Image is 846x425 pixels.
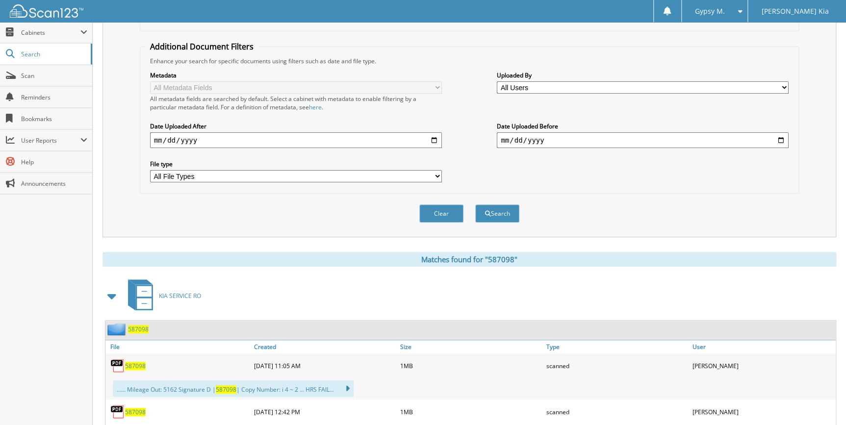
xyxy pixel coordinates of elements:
div: Matches found for "587098" [103,252,836,267]
span: Bookmarks [21,115,87,123]
a: User [690,340,836,353]
a: Size [398,340,544,353]
legend: Additional Document Filters [145,41,258,52]
div: 1MB [398,402,544,422]
img: folder2.png [107,323,128,335]
div: scanned [543,402,690,422]
img: PDF.png [110,358,125,373]
label: Date Uploaded After [150,122,442,130]
img: PDF.png [110,404,125,419]
label: Metadata [150,71,442,79]
input: start [150,132,442,148]
span: Reminders [21,93,87,101]
span: Search [21,50,86,58]
span: Scan [21,72,87,80]
img: scan123-logo-white.svg [10,4,83,18]
a: KIA SERVICE RO [122,276,201,315]
span: Help [21,158,87,166]
a: File [105,340,252,353]
div: [DATE] 12:42 PM [252,402,398,422]
a: here [309,103,322,111]
div: Enhance your search for specific documents using filters such as date and file type. [145,57,794,65]
div: [DATE] 11:05 AM [252,356,398,375]
span: Gypsy M. [695,8,725,14]
label: Date Uploaded Before [497,122,789,130]
a: 587098 [125,362,146,370]
input: end [497,132,789,148]
div: All metadata fields are searched by default. Select a cabinet with metadata to enable filtering b... [150,95,442,111]
span: Announcements [21,179,87,188]
div: ...... Mileage Out: 5162 Signature D | | Copy Number: i 4 ~ 2 ... HRS FAIL... [113,380,354,397]
a: Created [252,340,398,353]
button: Search [475,204,519,223]
span: KIA SERVICE RO [159,292,201,300]
a: Type [543,340,690,353]
span: [PERSON_NAME] Kia [761,8,828,14]
label: File type [150,160,442,168]
div: 1MB [398,356,544,375]
div: [PERSON_NAME] [690,402,836,422]
span: Cabinets [21,28,80,37]
a: 587098 [125,408,146,416]
iframe: Chat Widget [797,378,846,425]
span: 587098 [216,385,236,394]
div: scanned [543,356,690,375]
div: [PERSON_NAME] [690,356,836,375]
span: User Reports [21,136,80,145]
a: 587098 [128,325,149,333]
label: Uploaded By [497,71,789,79]
button: Clear [419,204,463,223]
